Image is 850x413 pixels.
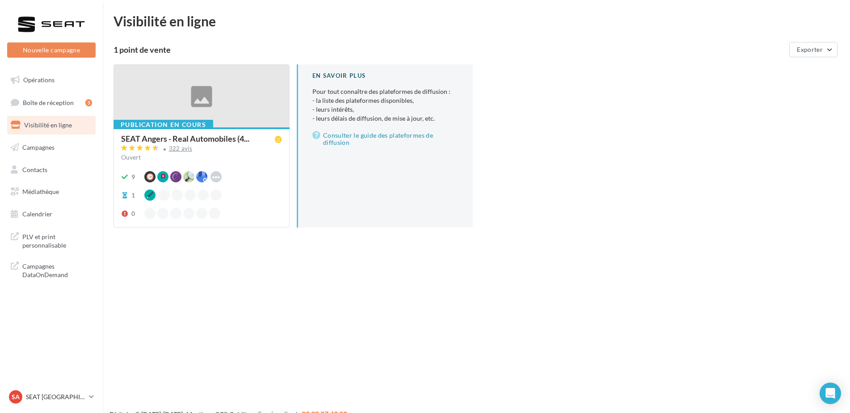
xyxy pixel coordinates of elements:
[5,71,97,89] a: Opérations
[121,135,249,143] span: SEAT Angers - Real Automobiles (4...
[5,227,97,253] a: PLV et print personnalisable
[23,76,55,84] span: Opérations
[131,173,135,181] div: 9
[5,138,97,157] a: Campagnes
[312,130,459,148] a: Consulter le guide des plateformes de diffusion
[312,96,459,105] li: - la liste des plateformes disponibles,
[22,188,59,195] span: Médiathèque
[121,153,141,161] span: Ouvert
[121,144,282,155] a: 322 avis
[5,182,97,201] a: Médiathèque
[169,146,193,152] div: 322 avis
[131,209,135,218] div: 0
[789,42,837,57] button: Exporter
[114,120,213,130] div: Publication en cours
[5,160,97,179] a: Contacts
[24,121,72,129] span: Visibilité en ligne
[312,72,459,80] div: En savoir plus
[7,42,96,58] button: Nouvelle campagne
[312,114,459,123] li: - leurs délais de diffusion, de mise à jour, etc.
[23,98,74,106] span: Boîte de réception
[820,383,841,404] div: Open Intercom Messenger
[85,99,92,106] div: 3
[114,14,839,28] div: Visibilité en ligne
[22,260,92,279] span: Campagnes DataOnDemand
[12,392,20,401] span: SA
[5,205,97,223] a: Calendrier
[114,46,786,54] div: 1 point de vente
[312,87,459,123] p: Pour tout connaître des plateformes de diffusion :
[7,388,96,405] a: SA SEAT [GEOGRAPHIC_DATA]
[5,93,97,112] a: Boîte de réception3
[26,392,85,401] p: SEAT [GEOGRAPHIC_DATA]
[312,105,459,114] li: - leurs intérêts,
[22,143,55,151] span: Campagnes
[797,46,823,53] span: Exporter
[131,191,135,200] div: 1
[22,231,92,250] span: PLV et print personnalisable
[5,116,97,135] a: Visibilité en ligne
[5,257,97,283] a: Campagnes DataOnDemand
[22,165,47,173] span: Contacts
[22,210,52,218] span: Calendrier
